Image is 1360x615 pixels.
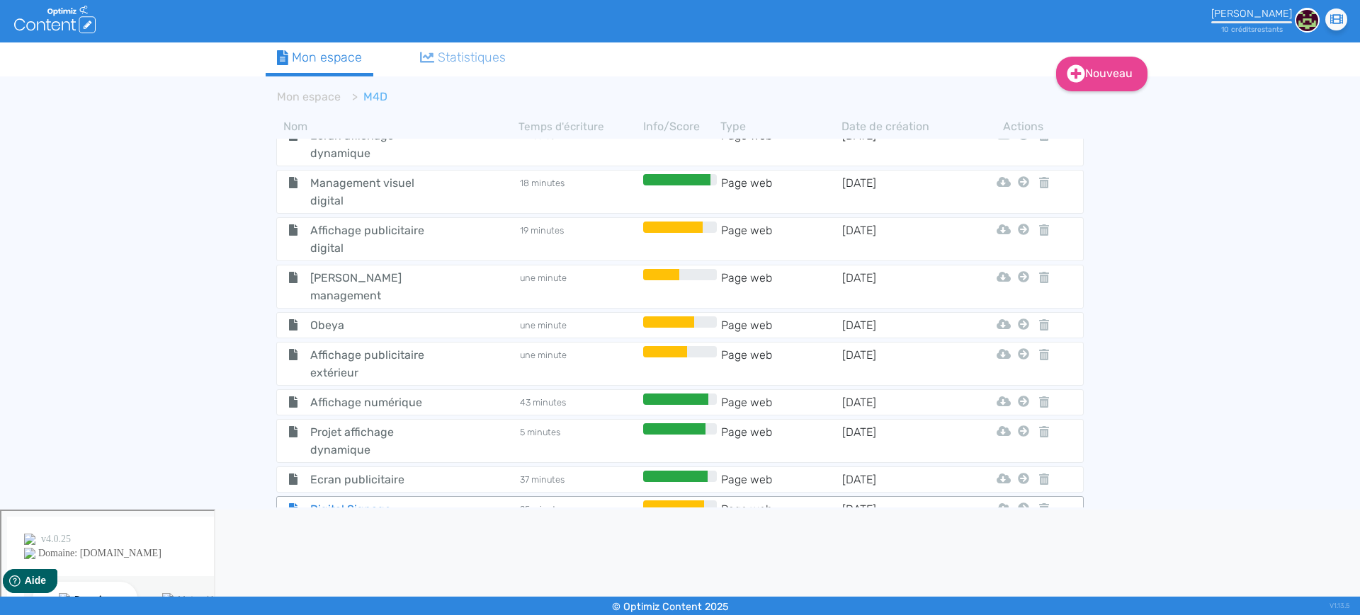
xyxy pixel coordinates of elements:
td: [DATE] [841,316,963,334]
td: 5 minutes [518,423,640,459]
img: 13f2eaff85d0f122c5f3a43cc6475a25 [1295,8,1320,33]
td: [DATE] [841,500,963,518]
small: 10 crédit restant [1221,25,1283,34]
td: 43 minutes [518,393,640,411]
th: Actions [1014,118,1033,135]
div: Domaine [73,84,109,93]
td: Page web [720,393,841,411]
span: Aide [72,11,93,23]
td: 19 minutes [518,222,640,257]
td: Page web [720,471,841,488]
td: Page web [720,127,841,162]
span: Management visuel digital [300,174,459,209]
a: Nouveau [1056,57,1147,91]
nav: breadcrumb [266,80,974,114]
td: Page web [720,500,841,518]
span: Affichage numérique [300,393,459,411]
td: [DATE] [841,269,963,304]
td: Page web [720,174,841,209]
div: V1.13.5 [1330,597,1349,615]
span: s [1251,25,1254,34]
td: [DATE] [841,393,963,411]
span: Ecran publicitaire [300,471,459,488]
td: une minute [518,269,640,304]
td: 37 minutes [518,471,640,488]
td: Page web [720,269,841,304]
span: Digital Signage [300,500,459,518]
a: Mon espace [266,42,373,76]
td: 18 minutes [518,174,640,209]
span: Ecran affichage dynamique [300,127,459,162]
div: Domaine: [DOMAIN_NAME] [37,37,160,48]
th: Nom [276,118,518,135]
td: [DATE] [841,423,963,459]
td: [DATE] [841,222,963,257]
th: Temps d'écriture [518,118,640,135]
div: Mon espace [277,48,362,67]
div: Mots-clés [176,84,217,93]
th: Type [720,118,841,135]
img: website_grey.svg [23,37,34,48]
th: Info/Score [640,118,720,135]
td: une minute [518,346,640,381]
li: M4D [341,88,387,105]
span: Obeya [300,316,459,334]
td: Page web [720,423,841,459]
td: une minute [518,316,640,334]
small: © Optimiz Content 2025 [612,601,729,613]
span: Affichage publicitaire digital [300,222,459,257]
span: s [1279,25,1283,34]
td: Page web [720,346,841,381]
td: 25 minutes [518,500,640,518]
td: [DATE] [841,471,963,488]
a: Mon espace [277,90,341,103]
td: Page web [720,316,841,334]
td: 2 heures [518,127,640,162]
span: [PERSON_NAME] management [300,269,459,304]
div: [PERSON_NAME] [1211,8,1292,20]
img: tab_keywords_by_traffic_grey.svg [161,82,172,93]
span: Projet affichage dynamique [300,423,459,459]
span: Affichage publicitaire extérieur [300,346,459,381]
img: tab_domain_overview_orange.svg [57,82,69,93]
div: v 4.0.25 [40,23,69,34]
div: Statistiques [420,48,506,67]
td: [DATE] [841,174,963,209]
a: Statistiques [409,42,518,73]
td: Page web [720,222,841,257]
td: [DATE] [841,346,963,381]
td: [DATE] [841,127,963,162]
th: Date de création [841,118,963,135]
img: logo_orange.svg [23,23,34,34]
